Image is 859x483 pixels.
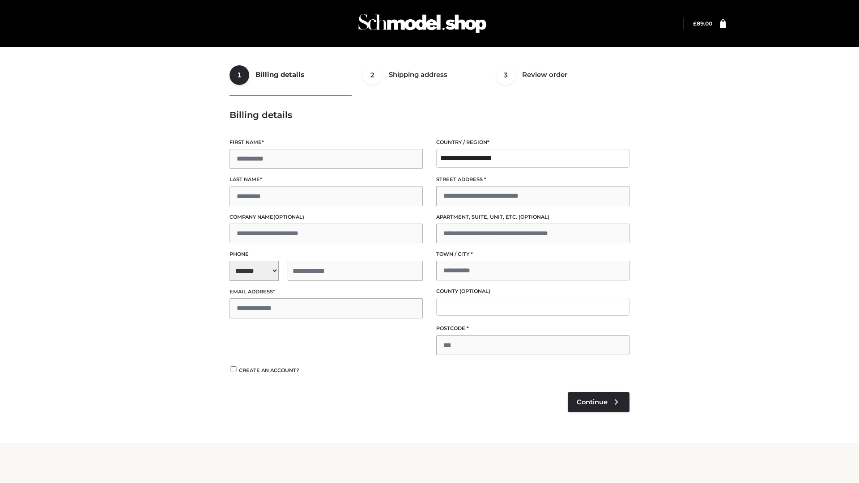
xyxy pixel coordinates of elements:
[230,175,423,184] label: Last name
[239,367,299,373] span: Create an account?
[436,287,629,296] label: County
[693,20,712,27] a: £89.00
[436,250,629,258] label: Town / City
[693,20,712,27] bdi: 89.00
[436,213,629,221] label: Apartment, suite, unit, etc.
[230,288,423,296] label: Email address
[577,398,608,406] span: Continue
[436,138,629,147] label: Country / Region
[230,110,629,120] h3: Billing details
[693,20,697,27] span: £
[568,392,629,412] a: Continue
[436,324,629,333] label: Postcode
[230,213,423,221] label: Company name
[230,250,423,258] label: Phone
[436,175,629,184] label: Street address
[355,6,489,41] img: Schmodel Admin 964
[459,288,490,294] span: (optional)
[273,214,304,220] span: (optional)
[230,138,423,147] label: First name
[519,214,549,220] span: (optional)
[230,366,238,372] input: Create an account?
